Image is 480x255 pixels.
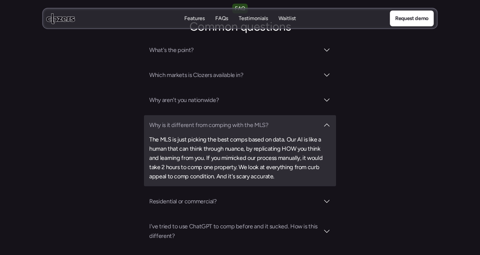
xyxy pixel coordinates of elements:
a: FeaturesFeatures [184,15,205,22]
p: Testimonials [239,22,268,29]
p: Features [184,15,205,22]
p: FAQs [215,22,228,29]
h3: What's the point? [149,45,320,55]
h3: I've tried to use ChatGPT to comp before and it sucked. How is this different? [149,222,320,240]
a: Request demo [390,11,434,26]
a: FAQsFAQs [215,15,228,22]
h3: The MLS is just picking the best comps based on data. Our AI is like a human that can think throu... [149,135,331,181]
p: FAQs [215,15,228,22]
a: WaitlistWaitlist [278,15,296,22]
p: Waitlist [278,22,296,29]
h3: Residential or commercial? [149,197,320,206]
a: TestimonialsTestimonials [239,15,268,22]
p: Testimonials [239,15,268,22]
p: Request demo [395,14,428,23]
p: Waitlist [278,15,296,22]
h3: Why is it different from comping with the MLS? [149,120,320,130]
p: Features [184,22,205,29]
h3: Which markets is Clozers available in? [149,70,320,80]
h3: Why aren't you nationwide? [149,95,320,105]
